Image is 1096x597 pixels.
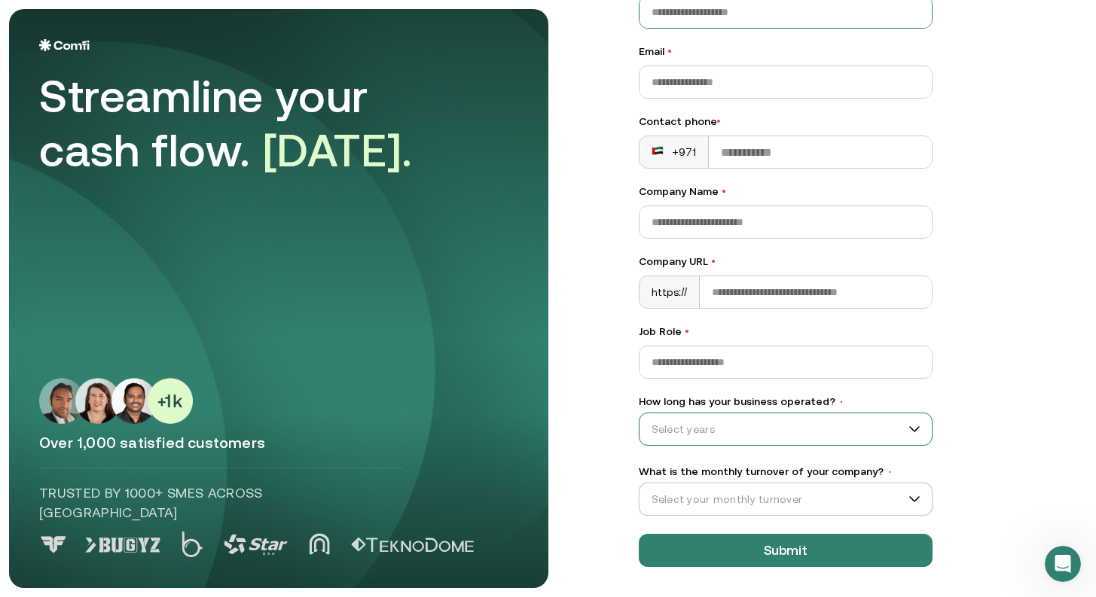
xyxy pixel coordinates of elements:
[263,124,413,176] span: [DATE].
[711,255,716,267] span: •
[838,397,844,407] span: •
[685,325,689,337] span: •
[639,44,933,59] label: Email
[639,534,933,567] button: Submit
[351,538,474,553] img: Logo 5
[39,69,461,178] div: Streamline your cash flow.
[39,433,518,452] p: Over 1,000 satisfied customers
[39,39,90,51] img: Logo
[640,276,701,308] div: https://
[639,324,933,340] label: Job Role
[717,115,721,127] span: •
[639,394,933,410] label: How long has your business operated?
[39,536,68,553] img: Logo 0
[887,467,893,477] span: •
[722,185,726,197] span: •
[639,254,933,270] label: Company URL
[639,464,933,480] label: What is the monthly turnover of your company?
[309,533,330,555] img: Logo 4
[652,145,697,160] div: +971
[639,114,933,129] div: Contact phone
[639,184,933,200] label: Company Name
[182,532,203,557] img: Logo 2
[667,45,672,57] span: •
[85,538,160,553] img: Logo 1
[39,483,403,522] p: Trusted by 1000+ SMEs across [GEOGRAPHIC_DATA]
[1045,546,1081,582] iframe: Intercom live chat
[224,535,288,555] img: Logo 3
